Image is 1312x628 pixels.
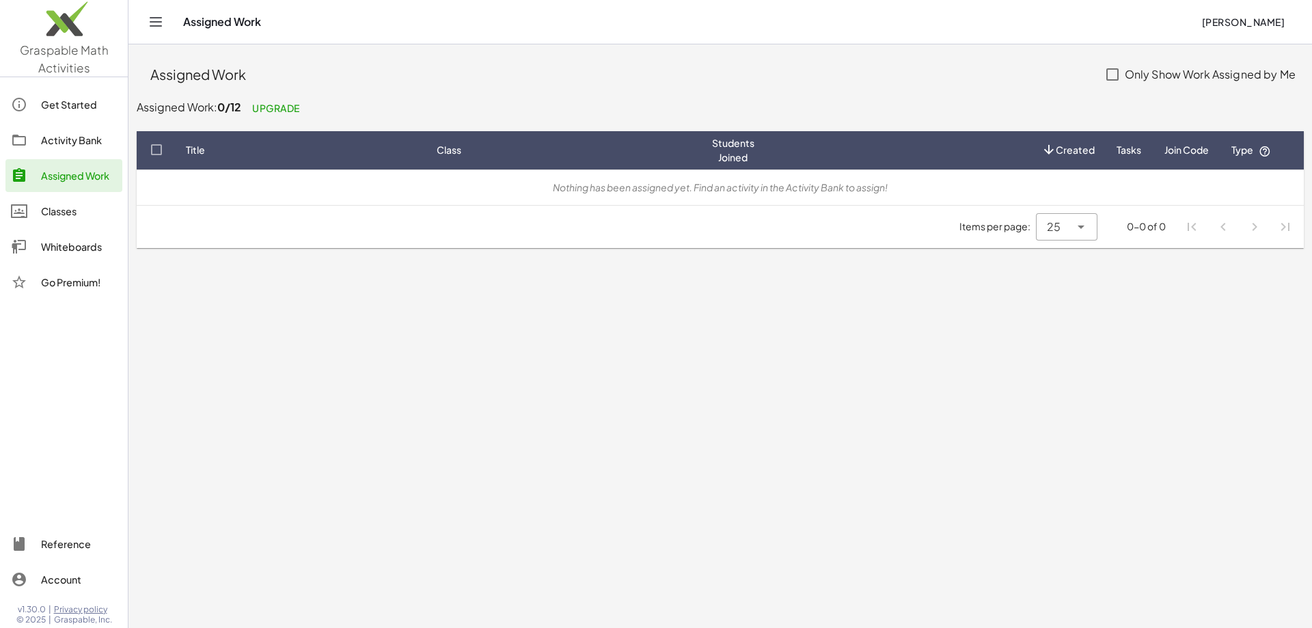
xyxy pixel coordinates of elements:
[41,203,117,219] div: Classes
[5,88,122,121] a: Get Started
[1177,211,1301,243] nav: Pagination Navigation
[1231,144,1271,156] span: Type
[437,143,461,157] span: Class
[241,96,311,120] a: Upgrade
[54,604,112,615] a: Privacy policy
[1047,219,1061,235] span: 25
[5,528,122,560] a: Reference
[41,274,117,290] div: Go Premium!
[959,219,1036,234] span: Items per page:
[41,238,117,255] div: Whiteboards
[150,65,1092,84] div: Assigned Work
[1164,143,1209,157] span: Join Code
[252,102,300,114] span: Upgrade
[41,571,117,588] div: Account
[49,604,51,615] span: |
[5,230,122,263] a: Whiteboards
[41,536,117,552] div: Reference
[186,143,205,157] span: Title
[1127,219,1166,234] div: 0-0 of 0
[41,167,117,184] div: Assigned Work
[54,614,112,625] span: Graspable, Inc.
[1190,10,1296,34] button: [PERSON_NAME]
[1125,58,1296,91] label: Only Show Work Assigned by Me
[712,136,754,165] span: Students Joined
[137,96,1304,120] p: Assigned Work:
[18,604,46,615] span: v1.30.0
[5,159,122,192] a: Assigned Work
[20,42,109,75] span: Graspable Math Activities
[1201,16,1285,28] span: [PERSON_NAME]
[5,124,122,156] a: Activity Bank
[148,180,1293,195] div: Nothing has been assigned yet. Find an activity in the Activity Bank to assign!
[41,96,117,113] div: Get Started
[5,563,122,596] a: Account
[1056,143,1095,157] span: Created
[1117,143,1141,157] span: Tasks
[217,100,241,114] span: 0/12
[16,614,46,625] span: © 2025
[5,195,122,228] a: Classes
[41,132,117,148] div: Activity Bank
[145,11,167,33] button: Toggle navigation
[49,614,51,625] span: |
